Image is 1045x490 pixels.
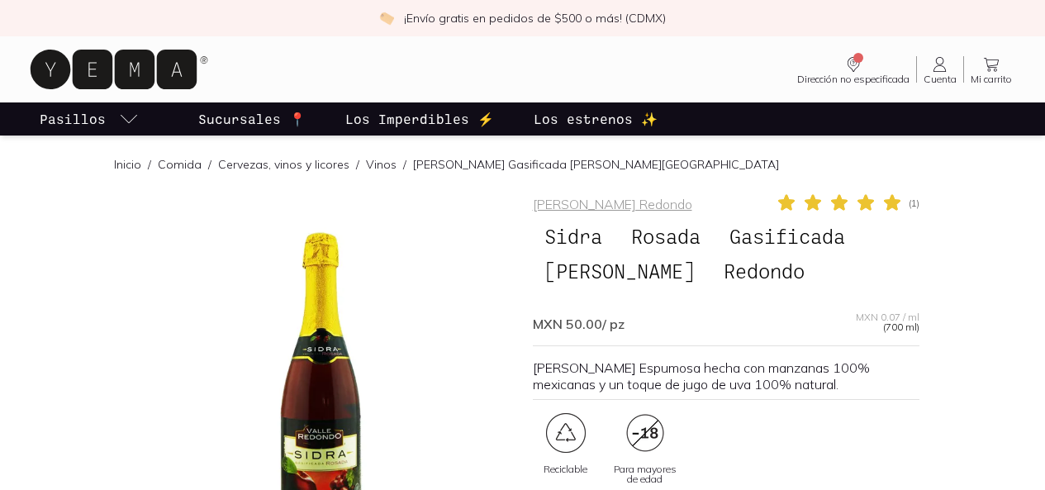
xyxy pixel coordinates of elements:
span: Para mayores de edad [612,464,678,484]
a: Cuenta [917,55,963,84]
a: [PERSON_NAME] Redondo [533,196,692,212]
a: Los Imperdibles ⚡️ [342,102,497,136]
a: Comida [158,157,202,172]
p: Sucursales 📍 [198,109,306,129]
span: / [141,156,158,173]
img: check [379,11,394,26]
a: Mi carrito [964,55,1019,84]
span: ( 1 ) [909,198,919,208]
span: Redondo [712,255,816,287]
a: Cervezas, vinos y licores [218,157,349,172]
a: Dirección no especificada [791,55,916,84]
span: / [349,156,366,173]
a: Inicio [114,157,141,172]
img: certificate_48a53943-26ef-4015-b3aa-8f4c5fdc4728=fwebp-q70-w96 [546,413,586,453]
div: [PERSON_NAME] Espumosa hecha con manzanas 100% mexicanas y un toque de jugo de uva 100% natural. [533,359,919,392]
p: [PERSON_NAME] Gasificada [PERSON_NAME][GEOGRAPHIC_DATA] [413,156,779,173]
span: Cuenta [924,74,957,84]
p: Pasillos [40,109,106,129]
span: Rosada [620,221,712,252]
p: Los estrenos ✨ [534,109,658,129]
span: MXN 0.07 / ml [856,312,919,322]
span: Mi carrito [971,74,1012,84]
span: Dirección no especificada [797,74,910,84]
p: ¡Envío gratis en pedidos de $500 o más! (CDMX) [404,10,666,26]
p: Los Imperdibles ⚡️ [345,109,494,129]
a: pasillo-todos-link [36,102,142,136]
span: / [397,156,413,173]
a: Vinos [366,157,397,172]
span: / [202,156,218,173]
a: Sucursales 📍 [195,102,309,136]
span: Sidra [533,221,614,252]
img: -18-2-02_f49b16e6-ee04-45ac-b27b-b7105177505a=fwebp-q70-w96 [625,413,665,453]
span: MXN 50.00 / pz [533,316,625,332]
span: Gasificada [718,221,857,252]
a: Los estrenos ✨ [530,102,661,136]
span: Reciclable [544,464,587,474]
span: (700 ml) [883,322,919,332]
span: [PERSON_NAME] [533,255,706,287]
